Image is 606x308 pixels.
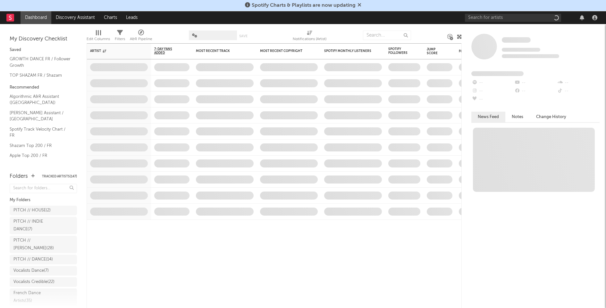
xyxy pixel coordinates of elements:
div: French Dance Artists ( 35 ) [13,289,59,305]
div: A&R Pipeline [130,27,152,46]
a: Charts [99,11,122,24]
a: PITCH // [PERSON_NAME](28) [10,236,77,253]
span: Spotify Charts & Playlists are now updating [252,3,356,8]
button: Save [239,34,248,38]
div: Filters [115,35,125,43]
div: Saved [10,46,77,54]
button: Notes [505,112,530,122]
a: GROWTH DANCE FR / Follower Growth [10,56,71,69]
a: [PERSON_NAME] Assistant / [GEOGRAPHIC_DATA] [10,109,71,123]
span: Dismiss [358,3,361,8]
a: PITCH // DANCE(14) [10,255,77,264]
div: PITCH // HOUSE ( 2 ) [13,207,51,214]
div: Notifications (Artist) [293,27,326,46]
div: Vocalists Credible ( 22 ) [13,278,55,286]
input: Search for folders... [10,184,77,193]
a: Some Artist [502,37,531,43]
span: 0 fans last week [502,54,559,58]
input: Search... [363,30,411,40]
a: Shazam Top 200 / FR [10,142,71,149]
button: Tracked Artists(147) [42,175,77,178]
div: PITCH // DANCE ( 14 ) [13,256,53,263]
button: News Feed [471,112,505,122]
a: Apple Top 200 / FR [10,152,71,159]
div: Spotify Monthly Listeners [324,49,372,53]
div: -- [471,79,514,87]
div: A&R Pipeline [130,35,152,43]
div: -- [514,87,557,95]
div: My Folders [10,196,77,204]
a: PITCH // HOUSE(2) [10,206,77,215]
a: Vocalists Credible(22) [10,277,77,287]
div: Spotify Followers [388,47,411,55]
div: My Discovery Checklist [10,35,77,43]
a: Discovery Assistant [51,11,99,24]
div: Jump Score [427,47,443,55]
div: PITCH // INDIE DANCE ( 7 ) [13,218,59,233]
a: PITCH // INDIE DANCE(7) [10,217,77,234]
a: Dashboard [21,11,51,24]
input: Search for artists [465,14,561,22]
div: Notifications (Artist) [293,35,326,43]
button: Change History [530,112,573,122]
div: Edit Columns [87,27,110,46]
div: Vocalists Dance ( 7 ) [13,267,49,275]
div: -- [557,87,600,95]
div: PITCH // [PERSON_NAME] ( 28 ) [13,237,59,252]
a: Vocalists Dance(7) [10,266,77,276]
div: -- [514,79,557,87]
div: Recommended [10,84,77,91]
a: Leads [122,11,142,24]
div: Artist [90,49,138,53]
a: Algorithmic A&R Assistant ([GEOGRAPHIC_DATA]) [10,93,71,106]
div: Most Recent Copyright [260,49,308,53]
a: TOP SHAZAM FR / Shazam [10,72,71,79]
a: Spotify Track Velocity Chart / FR [10,126,71,139]
span: Fans Added by Platform [471,71,524,76]
div: -- [557,79,600,87]
div: Folders [459,49,507,53]
span: Tracking Since: [DATE] [502,48,540,52]
div: -- [471,87,514,95]
span: 7-Day Fans Added [154,47,180,55]
div: Edit Columns [87,35,110,43]
div: Filters [115,27,125,46]
div: Most Recent Track [196,49,244,53]
div: Folders [10,173,28,180]
div: -- [471,95,514,104]
a: French Dance Artists(35) [10,288,77,306]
